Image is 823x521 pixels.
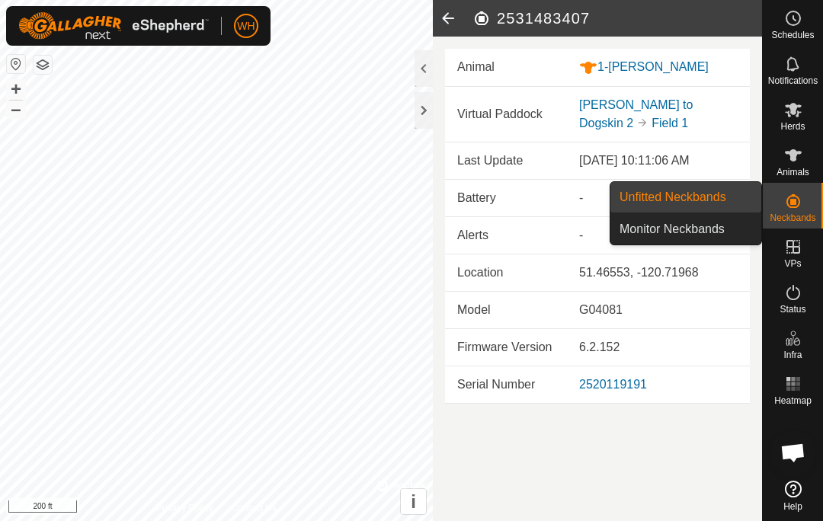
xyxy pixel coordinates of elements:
[237,18,255,34] span: WH
[232,501,277,515] a: Contact Us
[445,49,567,86] td: Animal
[7,80,25,98] button: +
[780,122,805,131] span: Herds
[784,259,801,268] span: VPs
[579,189,738,207] div: -
[445,328,567,366] td: Firmware Version
[620,220,725,238] span: Monitor Neckbands
[771,30,814,40] span: Schedules
[579,98,693,129] a: [PERSON_NAME] to Dogskin 2
[156,501,213,515] a: Privacy Policy
[763,475,823,517] a: Help
[18,12,209,40] img: Gallagher Logo
[472,9,762,27] h2: 2531483407
[445,216,567,254] td: Alerts
[7,55,25,73] button: Reset Map
[579,338,738,356] div: 6.2.152
[401,489,426,514] button: i
[579,58,738,77] div: 1-[PERSON_NAME]
[579,301,738,319] div: G04081
[783,502,802,511] span: Help
[567,216,750,254] td: -
[636,117,648,129] img: to
[445,142,567,180] td: Last Update
[7,100,25,118] button: –
[34,56,52,74] button: Map Layers
[610,214,761,245] a: Monitor Neckbands
[780,305,805,314] span: Status
[768,76,818,85] span: Notifications
[777,168,809,177] span: Animals
[610,182,761,213] a: Unfitted Neckbands
[445,179,567,216] td: Battery
[445,254,567,291] td: Location
[620,188,726,206] span: Unfitted Neckbands
[579,264,738,282] div: 51.46553, -120.71968
[770,430,816,475] div: Open chat
[770,213,815,222] span: Neckbands
[652,117,688,129] a: Field 1
[445,291,567,328] td: Model
[445,87,567,142] td: Virtual Paddock
[579,152,738,170] div: [DATE] 10:11:06 AM
[579,378,647,391] a: 2520119191
[411,491,416,512] span: i
[774,396,812,405] span: Heatmap
[783,350,802,360] span: Infra
[445,366,567,403] td: Serial Number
